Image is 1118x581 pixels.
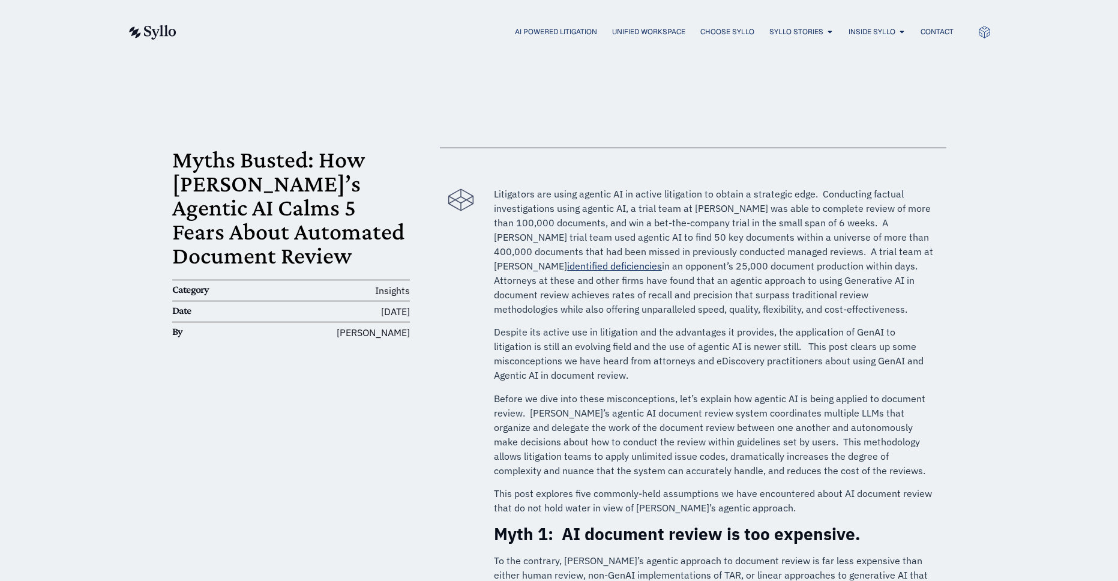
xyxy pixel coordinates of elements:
h6: By [172,325,251,339]
a: Inside Syllo [849,26,895,37]
h6: Date [172,304,251,318]
img: syllo [127,25,176,40]
p: Before we dive into these misconceptions, let’s explain how agentic AI is being applied to docume... [494,391,934,478]
a: Choose Syllo [700,26,754,37]
p: Litigators are using agentic AI in active litigation to obtain a strategic edge. Conducting factu... [494,187,934,316]
span: Insights [375,284,410,297]
strong: Myth 1: AI document review is too expensive. [494,523,861,545]
a: Unified Workspace [612,26,685,37]
p: Despite its active use in litigation and the advantages it provides, the application of GenAI to ... [494,325,934,382]
h6: Category [172,283,251,297]
a: AI Powered Litigation [515,26,597,37]
time: [DATE] [381,306,410,318]
p: This post explores five commonly-held assumptions we have encountered about AI document review th... [494,486,934,515]
h1: Myths Busted: How [PERSON_NAME]’s Agentic AI Calms 5 Fears About Automated Document Review [172,148,410,268]
div: Menu Toggle [200,26,954,38]
a: Syllo Stories [769,26,823,37]
nav: Menu [200,26,954,38]
a: Contact [921,26,954,37]
a: identified deficiencies [567,260,662,272]
span: [PERSON_NAME] [337,325,410,340]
